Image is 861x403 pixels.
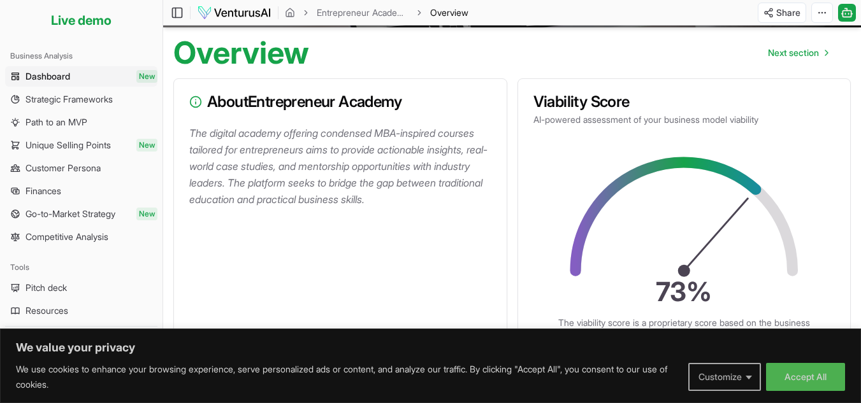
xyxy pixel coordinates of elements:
button: Share [758,3,806,23]
span: New [136,70,157,83]
span: Resources [25,304,68,317]
p: The viability score is a proprietary score based on the business model, market size, SWOT, PESTEL... [556,317,811,351]
a: Path to an MVP [5,112,157,132]
span: Finances [25,185,61,197]
a: DashboardNew [5,66,157,87]
span: Overview [430,6,468,19]
a: Competitive Analysis [5,227,157,247]
a: Go-to-Market StrategyNew [5,204,157,224]
span: Share [776,6,800,19]
p: The digital academy offering condensed MBA-inspired courses tailored for entrepreneurs aims to pr... [189,125,496,208]
div: Tools [5,257,157,278]
a: Customer Persona [5,158,157,178]
h1: Overview [173,38,309,68]
div: Business Analysis [5,46,157,66]
h3: Viability Score [533,94,836,110]
a: Unique Selling PointsNew [5,135,157,155]
a: Finances [5,181,157,201]
a: Pitch deck [5,278,157,298]
span: Customer Persona [25,162,101,174]
h3: About Entrepreneur Academy [189,94,491,110]
img: logo [197,5,271,20]
nav: breadcrumb [285,6,468,19]
a: Entrepreneur Academy [317,6,409,19]
p: AI-powered assessment of your business model viability [533,113,836,126]
span: New [136,139,157,152]
span: Path to an MVP [25,116,87,129]
span: Competitive Analysis [25,230,108,243]
nav: pagination [758,40,838,66]
span: Go-to-Market Strategy [25,208,115,220]
button: Accept All [766,363,845,391]
a: Resources [5,300,157,321]
span: Dashboard [25,70,70,83]
p: We value your privacy [16,340,845,355]
span: Unique Selling Points [25,139,111,152]
span: Next section [768,46,819,59]
p: We use cookies to enhance your browsing experience, serve personalized ads or content, and analyz... [16,362,679,392]
span: New [136,208,157,220]
text: 73 % [656,276,712,308]
a: Go to next page [758,40,838,66]
a: Strategic Frameworks [5,89,157,110]
button: Customize [688,363,761,391]
span: Pitch deck [25,281,67,294]
span: Strategic Frameworks [25,93,113,106]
